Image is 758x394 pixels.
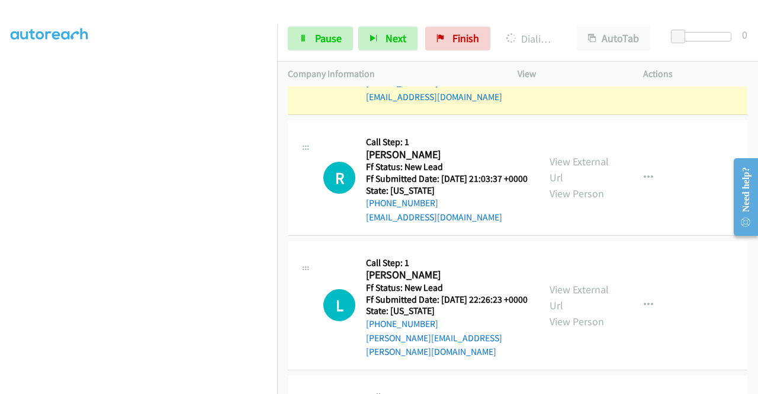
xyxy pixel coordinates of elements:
button: Next [358,27,417,50]
p: Company Information [288,67,496,81]
h2: [PERSON_NAME] [366,268,528,282]
a: [PHONE_NUMBER] [366,318,438,329]
a: Pause [288,27,353,50]
p: Actions [643,67,747,81]
a: View Person [550,315,604,328]
a: [PHONE_NUMBER] [366,77,438,88]
h5: Call Step: 1 [366,136,528,148]
h5: State: [US_STATE] [366,185,528,197]
div: The call is yet to be attempted [323,162,355,194]
h5: Ff Submitted Date: [DATE] 21:03:37 +0000 [366,173,528,185]
div: Delay between calls (in seconds) [677,32,731,41]
p: View [518,67,622,81]
h1: R [323,162,355,194]
h1: L [323,289,355,321]
a: [EMAIL_ADDRESS][DOMAIN_NAME] [366,212,502,223]
button: AutoTab [577,27,650,50]
span: Next [386,31,406,45]
a: View External Url [550,283,609,312]
span: Finish [452,31,479,45]
p: Dialing [PERSON_NAME] [506,31,555,47]
a: View External Url [550,155,609,184]
a: [PHONE_NUMBER] [366,197,438,209]
div: 0 [742,27,747,43]
div: The call is yet to be attempted [323,289,355,321]
iframe: Resource Center [724,150,758,244]
h5: State: [US_STATE] [366,305,528,317]
a: [PERSON_NAME][EMAIL_ADDRESS][PERSON_NAME][DOMAIN_NAME] [366,332,502,358]
span: Pause [315,31,342,45]
h5: Ff Status: New Lead [366,161,528,173]
h5: Ff Status: New Lead [366,282,528,294]
a: Finish [425,27,490,50]
a: View Person [550,187,604,200]
h5: Ff Submitted Date: [DATE] 22:26:23 +0000 [366,294,528,306]
a: [EMAIL_ADDRESS][DOMAIN_NAME] [366,91,502,102]
h5: Call Step: 1 [366,257,528,269]
h2: [PERSON_NAME] [366,148,528,162]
